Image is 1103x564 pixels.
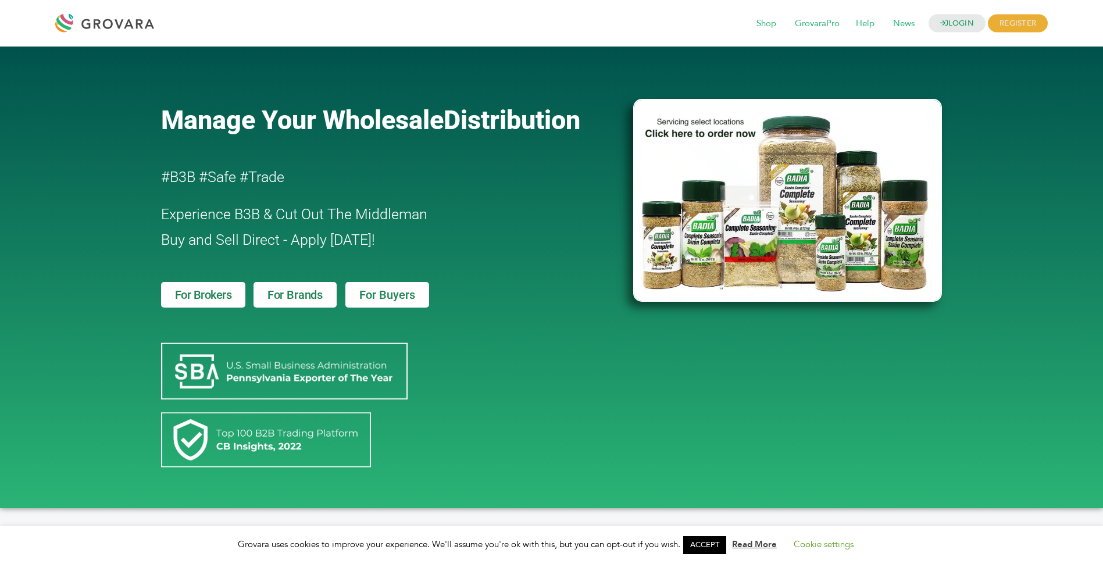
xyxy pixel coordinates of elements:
[787,13,848,35] span: GrovaraPro
[175,289,232,301] span: For Brokers
[748,13,784,35] span: Shop
[988,15,1048,33] span: REGISTER
[345,282,429,308] a: For Buyers
[848,17,883,30] a: Help
[161,105,444,135] span: Manage Your Wholesale
[267,289,323,301] span: For Brands
[238,538,865,550] span: Grovara uses cookies to improve your experience. We'll assume you're ok with this, but you can op...
[161,282,246,308] a: For Brokers
[161,165,567,190] h2: #B3B #Safe #Trade
[254,282,337,308] a: For Brands
[787,17,848,30] a: GrovaraPro
[885,13,923,35] span: News
[748,17,784,30] a: Shop
[161,231,375,248] span: Buy and Sell Direct - Apply [DATE]!
[444,105,580,135] span: Distribution
[885,17,923,30] a: News
[161,206,427,223] span: Experience B3B & Cut Out The Middleman
[161,105,615,135] a: Manage Your WholesaleDistribution
[683,536,726,554] a: ACCEPT
[929,15,986,33] a: LOGIN
[794,538,854,550] a: Cookie settings
[359,289,415,301] span: For Buyers
[732,538,777,550] a: Read More
[848,13,883,35] span: Help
